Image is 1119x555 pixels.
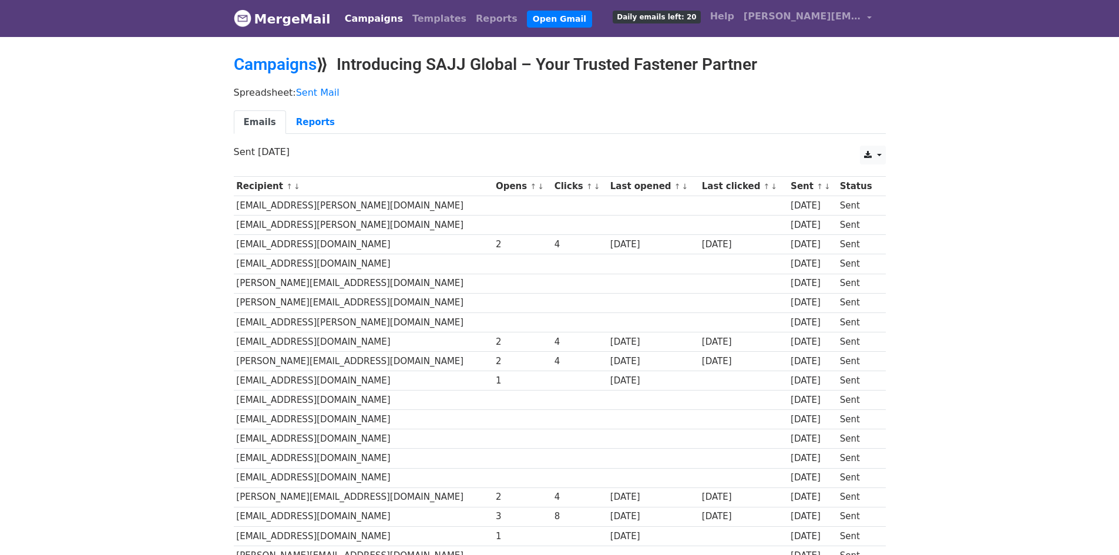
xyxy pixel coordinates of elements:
[234,110,286,134] a: Emails
[340,7,408,31] a: Campaigns
[791,296,834,310] div: [DATE]
[837,177,879,196] th: Status
[791,413,834,426] div: [DATE]
[234,371,493,391] td: [EMAIL_ADDRESS][DOMAIN_NAME]
[816,182,823,191] a: ↑
[771,182,777,191] a: ↓
[234,146,886,158] p: Sent [DATE]
[764,182,770,191] a: ↑
[493,177,552,196] th: Opens
[594,182,600,191] a: ↓
[610,335,696,349] div: [DATE]
[837,410,879,429] td: Sent
[234,351,493,371] td: [PERSON_NAME][EMAIL_ADDRESS][DOMAIN_NAME]
[610,238,696,251] div: [DATE]
[791,432,834,446] div: [DATE]
[496,374,549,388] div: 1
[837,235,879,254] td: Sent
[791,199,834,213] div: [DATE]
[791,510,834,523] div: [DATE]
[234,487,493,507] td: [PERSON_NAME][EMAIL_ADDRESS][DOMAIN_NAME]
[555,335,604,349] div: 4
[610,530,696,543] div: [DATE]
[837,371,879,391] td: Sent
[552,177,607,196] th: Clicks
[234,177,493,196] th: Recipient
[408,7,471,31] a: Templates
[837,196,879,216] td: Sent
[234,332,493,351] td: [EMAIL_ADDRESS][DOMAIN_NAME]
[702,355,785,368] div: [DATE]
[674,182,681,191] a: ↑
[702,490,785,504] div: [DATE]
[496,335,549,349] div: 2
[739,5,876,32] a: [PERSON_NAME][EMAIL_ADDRESS][DOMAIN_NAME]
[607,177,699,196] th: Last opened
[791,355,834,368] div: [DATE]
[496,238,549,251] div: 2
[791,335,834,349] div: [DATE]
[294,182,300,191] a: ↓
[234,235,493,254] td: [EMAIL_ADDRESS][DOMAIN_NAME]
[791,238,834,251] div: [DATE]
[234,293,493,312] td: [PERSON_NAME][EMAIL_ADDRESS][DOMAIN_NAME]
[555,510,604,523] div: 8
[234,449,493,468] td: [EMAIL_ADDRESS][DOMAIN_NAME]
[837,507,879,526] td: Sent
[234,6,331,31] a: MergeMail
[555,355,604,368] div: 4
[234,55,886,75] h2: ⟫ Introducing SAJJ Global – Your Trusted Fastener Partner
[837,312,879,332] td: Sent
[496,355,549,368] div: 2
[234,9,251,27] img: MergeMail logo
[234,312,493,332] td: [EMAIL_ADDRESS][PERSON_NAME][DOMAIN_NAME]
[234,196,493,216] td: [EMAIL_ADDRESS][PERSON_NAME][DOMAIN_NAME]
[234,86,886,99] p: Spreadsheet:
[791,393,834,407] div: [DATE]
[496,490,549,504] div: 2
[791,218,834,232] div: [DATE]
[791,530,834,543] div: [DATE]
[613,11,700,23] span: Daily emails left: 20
[837,526,879,546] td: Sent
[234,429,493,449] td: [EMAIL_ADDRESS][DOMAIN_NAME]
[702,335,785,349] div: [DATE]
[537,182,544,191] a: ↓
[791,277,834,290] div: [DATE]
[286,182,293,191] a: ↑
[705,5,739,28] a: Help
[610,355,696,368] div: [DATE]
[791,374,834,388] div: [DATE]
[791,471,834,485] div: [DATE]
[234,468,493,487] td: [EMAIL_ADDRESS][DOMAIN_NAME]
[682,182,688,191] a: ↓
[234,526,493,546] td: [EMAIL_ADDRESS][DOMAIN_NAME]
[791,452,834,465] div: [DATE]
[702,238,785,251] div: [DATE]
[837,351,879,371] td: Sent
[837,468,879,487] td: Sent
[234,507,493,526] td: [EMAIL_ADDRESS][DOMAIN_NAME]
[788,177,837,196] th: Sent
[234,254,493,274] td: [EMAIL_ADDRESS][DOMAIN_NAME]
[234,55,317,74] a: Campaigns
[837,332,879,351] td: Sent
[837,216,879,235] td: Sent
[837,254,879,274] td: Sent
[610,374,696,388] div: [DATE]
[496,530,549,543] div: 1
[234,274,493,293] td: [PERSON_NAME][EMAIL_ADDRESS][DOMAIN_NAME]
[610,510,696,523] div: [DATE]
[791,257,834,271] div: [DATE]
[555,490,604,504] div: 4
[791,316,834,329] div: [DATE]
[555,238,604,251] div: 4
[496,510,549,523] div: 3
[608,5,705,28] a: Daily emails left: 20
[837,274,879,293] td: Sent
[286,110,345,134] a: Reports
[296,87,340,98] a: Sent Mail
[744,9,861,23] span: [PERSON_NAME][EMAIL_ADDRESS][DOMAIN_NAME]
[530,182,536,191] a: ↑
[837,449,879,468] td: Sent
